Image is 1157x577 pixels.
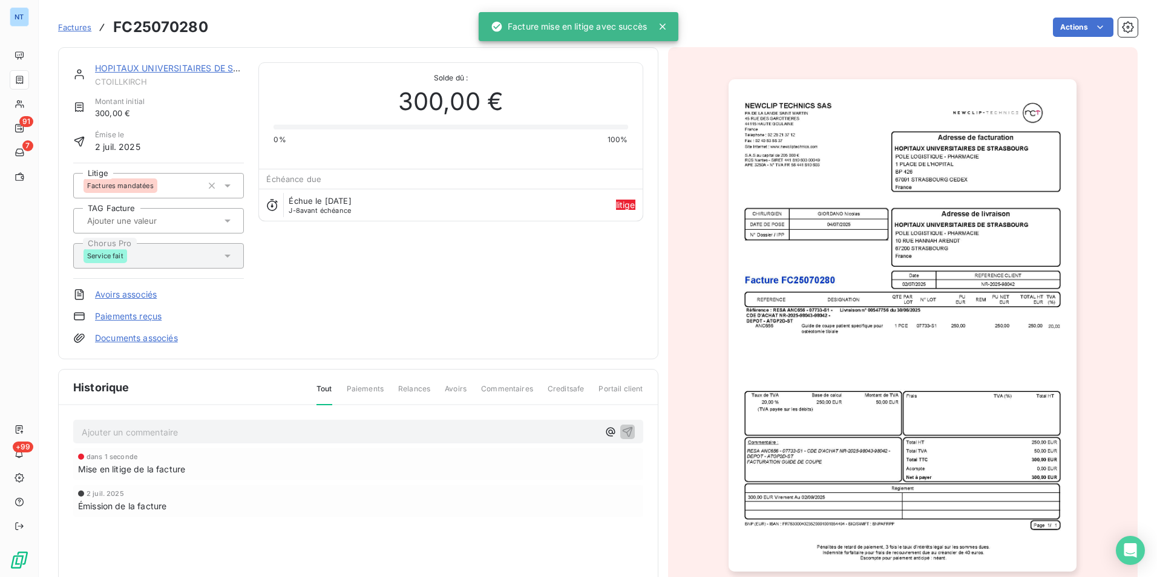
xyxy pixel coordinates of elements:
span: 300,00 € [398,83,503,120]
span: Solde dû : [274,73,628,83]
a: Paiements reçus [95,310,162,322]
span: 2 juil. 2025 [87,490,124,497]
img: invoice_thumbnail [729,79,1077,572]
a: 7 [10,143,28,162]
span: Paiements [347,383,384,404]
span: +99 [13,442,33,452]
span: Historique [73,379,129,396]
div: Open Intercom Messenger [1116,536,1145,565]
span: J-8 [289,206,300,215]
span: Relances [398,383,430,404]
span: dans 1 seconde [87,453,137,460]
span: Échéance due [266,174,321,184]
span: 7 [22,140,33,151]
span: 100% [608,134,628,145]
span: litige [616,200,635,210]
a: HOPITAUX UNIVERSITAIRES DE STRASBOU [95,63,274,73]
input: Ajouter une valeur [86,215,208,226]
button: Actions [1053,18,1113,37]
span: Commentaires [481,383,533,404]
span: avant échéance [289,207,351,214]
img: Logo LeanPay [10,550,29,570]
a: Documents associés [95,332,178,344]
span: Creditsafe [548,383,585,404]
span: Émise le [95,129,140,140]
a: 91 [10,119,28,138]
span: Émission de la facture [78,500,166,512]
span: CTOILLKIRCH [95,77,244,86]
span: Échue le [DATE] [289,196,351,206]
span: Avoirs [445,383,467,404]
h3: FC25070280 [113,16,208,38]
span: Service fait [87,252,123,259]
span: 0% [274,134,286,145]
span: Portail client [598,383,643,404]
span: Tout [316,383,332,405]
span: Montant initial [95,96,145,107]
a: Avoirs associés [95,288,157,301]
span: Factures mandatées [87,182,154,189]
a: Factures [58,21,91,33]
span: Factures [58,22,91,32]
span: Mise en litige de la facture [78,463,185,475]
span: 2 juil. 2025 [95,140,140,153]
span: 300,00 € [95,107,145,120]
div: Facture mise en litige avec succès [491,16,647,37]
div: NT [10,7,29,27]
span: 91 [19,116,33,127]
